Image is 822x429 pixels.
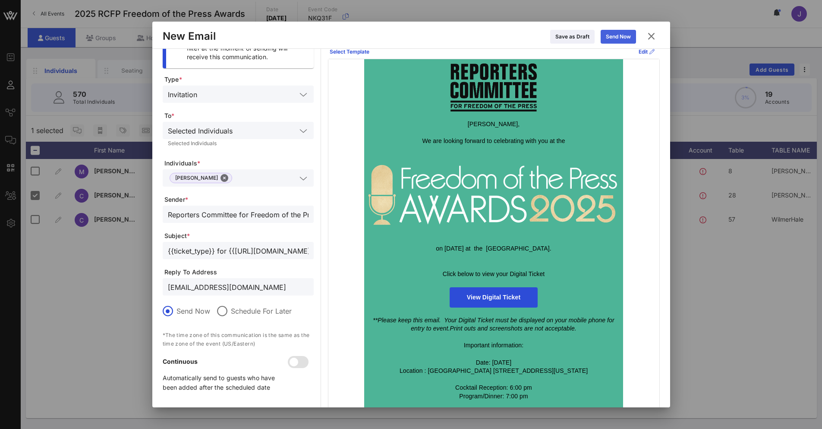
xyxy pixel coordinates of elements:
div: Select Template [330,48,369,56]
input: Subject [168,245,309,256]
div: New Email [163,30,216,43]
label: Schedule For Later [231,307,292,315]
p: on [DATE] at the [GEOGRAPHIC_DATA]. [368,245,619,253]
p: Click below to view your Digital Ticket [368,270,619,279]
div: Selected Individuals [163,122,314,139]
div: Save as Draft [555,32,589,41]
div: Program/Dinner: 7:00 pm [368,392,619,401]
div: Edit [639,48,655,56]
label: Send Now [176,307,210,315]
button: Edit [633,45,660,59]
button: Send Now [601,30,636,44]
div: Cocktail Reception: 6:00 pm [368,384,619,392]
button: Close [220,174,228,182]
p: Automatically send to guests who have been added after the scheduled date [163,373,290,392]
span: Subject [164,232,314,240]
span: [PERSON_NAME], [468,121,520,127]
div: Invitation [163,86,314,103]
span: View Digital Ticket [467,294,520,301]
p: Continuous [163,357,290,366]
div: Invitation [168,91,197,99]
span: To [164,111,314,120]
span: Individuals [164,159,314,168]
div: Selected Individuals [168,127,233,135]
input: From [168,281,309,292]
div: Location : [GEOGRAPHIC_DATA] [STREET_ADDRESS][US_STATE] [368,367,619,375]
button: Select Template [324,45,375,59]
span: Sender [164,195,314,204]
a: View Digital Ticket [450,287,538,308]
span: Print outs and screenshots are not acceptable. [450,325,576,332]
div: Selected Individuals [168,141,309,146]
div: Send Now [606,32,631,41]
span: Reply To Address [164,268,314,276]
span: [PERSON_NAME] [175,173,227,183]
input: From [168,209,309,220]
div: Important information: [368,341,619,350]
p: We are looking forward to celebrating with you at the [368,137,619,146]
div: Date: [DATE] [368,359,619,367]
span: Type [164,75,314,84]
p: *The time zone of this communication is the same as the time zone of the event (US/Eastern) [163,331,314,348]
button: Save as Draft [550,30,595,44]
span: **Please keep this email. Your Digital Ticket must be displayed on your mobile phone for entry to... [373,317,614,332]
